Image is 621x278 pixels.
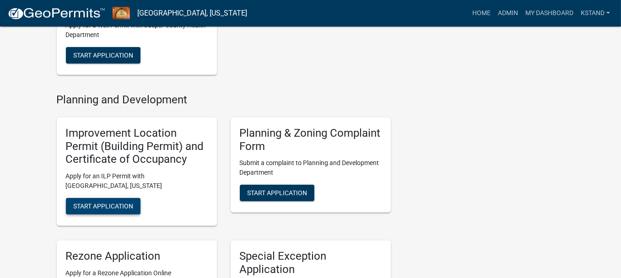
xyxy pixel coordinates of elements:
a: Admin [494,5,522,22]
span: Start Application [73,52,133,59]
span: Start Application [247,189,307,197]
a: kstand [577,5,614,22]
img: Jasper County, Indiana [113,7,130,19]
a: [GEOGRAPHIC_DATA], [US_STATE] [137,5,247,21]
h5: Improvement Location Permit (Building Permit) and Certificate of Occupancy [66,127,208,166]
p: Submit a complaint to Planning and Development Department [240,158,382,177]
p: Apply for a Well Permit with Jasper County Health Department [66,21,208,40]
h5: Special Exception Application [240,250,382,276]
h4: Planning and Development [57,93,391,107]
p: Apply for an ILP Permit with [GEOGRAPHIC_DATA], [US_STATE] [66,171,208,191]
span: Start Application [73,203,133,210]
a: Home [469,5,494,22]
button: Start Application [66,198,140,214]
a: My Dashboard [522,5,577,22]
button: Start Application [66,47,140,64]
h5: Planning & Zoning Complaint Form [240,127,382,153]
p: Apply for a Rezone Application Online [66,268,208,278]
button: Start Application [240,185,314,201]
h5: Rezone Application [66,250,208,263]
